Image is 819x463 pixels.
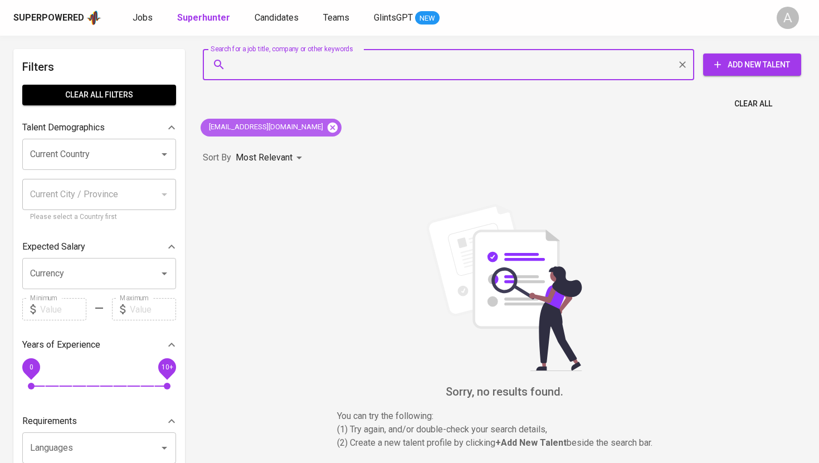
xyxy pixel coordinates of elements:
a: Jobs [133,11,155,25]
div: Talent Demographics [22,116,176,139]
p: Most Relevant [236,151,292,164]
b: Superhunter [177,12,230,23]
p: Sort By [203,151,231,164]
span: Clear All filters [31,88,167,102]
p: (2) Create a new talent profile by clicking beside the search bar. [337,436,671,450]
b: + Add New Talent [495,437,567,448]
input: Value [40,298,86,320]
div: [EMAIL_ADDRESS][DOMAIN_NAME] [201,119,342,137]
img: app logo [86,9,101,26]
p: Years of Experience [22,338,100,352]
button: Open [157,266,172,281]
a: Candidates [255,11,301,25]
span: GlintsGPT [374,12,413,23]
div: Requirements [22,410,176,432]
span: [EMAIL_ADDRESS][DOMAIN_NAME] [201,122,330,133]
p: You can try the following : [337,410,671,423]
span: Teams [323,12,349,23]
img: file_searching.svg [421,204,588,371]
span: Add New Talent [712,58,792,72]
div: Expected Salary [22,236,176,258]
button: Open [157,440,172,456]
span: 0 [29,363,33,371]
button: Open [157,147,172,162]
a: Teams [323,11,352,25]
span: NEW [415,13,440,24]
span: Jobs [133,12,153,23]
p: (1) Try again, and/or double-check your search details, [337,423,671,436]
p: Requirements [22,415,77,428]
a: Superhunter [177,11,232,25]
button: Add New Talent [703,53,801,76]
p: Expected Salary [22,240,85,254]
a: GlintsGPT NEW [374,11,440,25]
a: Superpoweredapp logo [13,9,101,26]
div: Superpowered [13,12,84,25]
h6: Sorry, no results found. [203,383,806,401]
div: A [777,7,799,29]
span: Clear All [734,97,772,111]
span: Candidates [255,12,299,23]
span: 10+ [161,363,173,371]
div: Most Relevant [236,148,306,168]
input: Value [130,298,176,320]
button: Clear [675,57,690,72]
p: Talent Demographics [22,121,105,134]
button: Clear All [730,94,777,114]
p: Please select a Country first [30,212,168,223]
div: Years of Experience [22,334,176,356]
button: Clear All filters [22,85,176,105]
h6: Filters [22,58,176,76]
